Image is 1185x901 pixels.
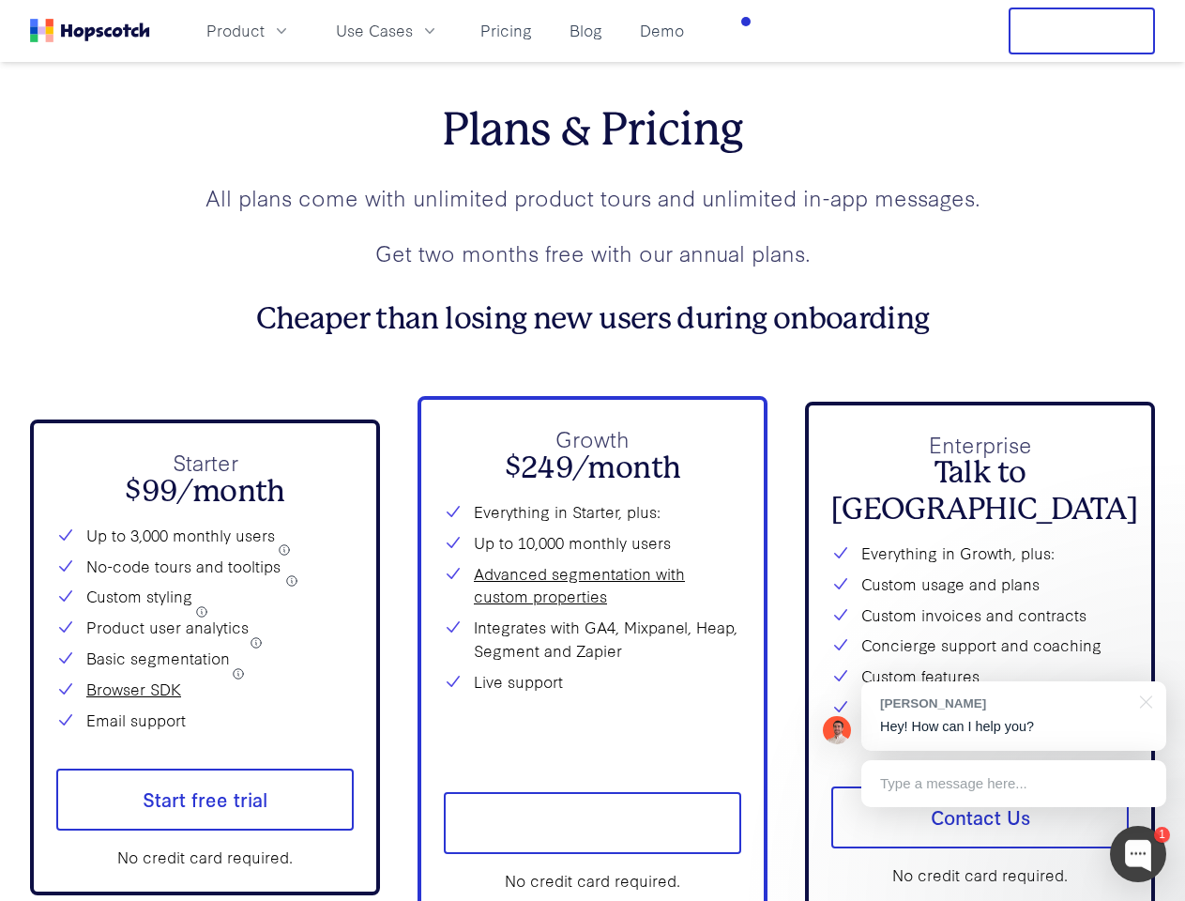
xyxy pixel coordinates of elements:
[56,555,354,578] li: No-code tours and tooltips
[880,695,1129,712] div: [PERSON_NAME]
[56,709,354,732] li: Email support
[56,846,354,869] div: No credit card required.
[56,647,354,670] li: Basic segmentation
[444,531,741,555] li: Up to 10,000 monthly users
[56,616,354,639] li: Product user analytics
[30,237,1155,269] p: Get two months free with our annual plans.
[831,634,1129,657] li: Concierge support and coaching
[880,717,1147,737] p: Hey! How can I help you?
[831,603,1129,627] li: Custom invoices and contracts
[206,19,265,42] span: Product
[861,760,1166,807] div: Type a message here...
[831,664,1129,688] li: Custom features
[444,450,741,486] h2: $249/month
[444,616,741,663] li: Integrates with GA4, Mixpanel, Heap, Segment and Zapier
[444,500,741,524] li: Everything in Starter, plus:
[336,19,413,42] span: Use Cases
[831,863,1129,887] div: No credit card required.
[831,573,1129,596] li: Custom usage and plans
[1154,827,1170,843] div: 1
[56,769,354,831] a: Start free trial
[444,792,741,854] a: Start free trial
[56,474,354,510] h2: $99/month
[444,869,741,893] div: No credit card required.
[831,455,1129,527] h2: Talk to [GEOGRAPHIC_DATA]
[1009,8,1155,54] button: Free Trial
[30,181,1155,214] p: All plans come with unlimited product tours and unlimited in-app messages.
[56,446,354,479] p: Starter
[823,716,851,744] img: Mark Spera
[831,542,1129,565] li: Everything in Growth, plus:
[562,15,610,46] a: Blog
[831,786,1129,848] a: Contact Us
[56,585,354,608] li: Custom styling
[831,695,1129,719] li: Custom integrations
[30,19,150,42] a: Home
[474,562,741,609] a: Advanced segmentation with custom properties
[30,301,1155,337] h3: Cheaper than losing new users during onboarding
[195,15,302,46] button: Product
[831,428,1129,461] p: Enterprise
[325,15,450,46] button: Use Cases
[444,422,741,455] p: Growth
[56,524,354,547] li: Up to 3,000 monthly users
[632,15,691,46] a: Demo
[86,678,181,701] a: Browser SDK
[444,670,741,694] li: Live support
[473,15,539,46] a: Pricing
[30,103,1155,158] h2: Plans & Pricing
